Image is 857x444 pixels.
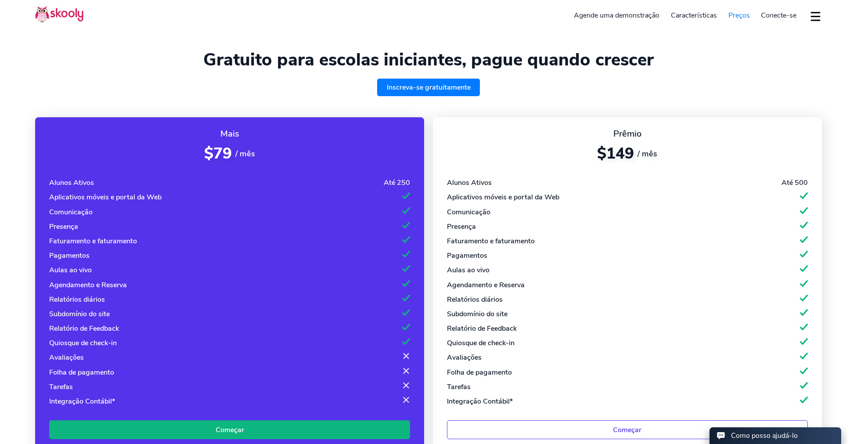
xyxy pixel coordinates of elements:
div: Alunos Ativos [49,178,94,188]
div: Agendamento e Reserva [447,280,525,290]
div: Avaliações [447,353,482,362]
div: Relatórios diários [49,295,105,304]
div: Folha de pagamento [49,368,114,377]
div: Comunicação [447,207,490,217]
h1: Gratuito para escolas iniciantes, pague quando crescer [35,49,822,70]
div: Agendamento e Reserva [49,280,127,290]
a: Características [665,8,723,22]
div: Relatório de Feedback [447,324,517,333]
a: Inscreva-se gratuitamente [377,79,480,96]
a: Agende uma demonstração [569,8,666,22]
span: $149 [597,143,634,164]
div: Até 500 [781,178,808,188]
div: Quiosque de check-in [49,338,117,348]
div: Aplicativos móveis e portal da Web [49,192,162,202]
a: Preços [723,8,756,22]
a: Começar [49,420,410,439]
div: Presença [49,222,78,231]
div: Pagamentos [447,251,487,260]
div: Aplicativos móveis e portal da Web [447,192,559,202]
span: / mês [235,148,255,159]
div: Subdomínio do site [447,309,508,319]
span: $79 [204,143,232,164]
div: Aulas ao vivo [447,265,490,275]
div: Relatórios diários [447,295,503,304]
div: Presença [447,222,476,231]
div: Subdomínio do site [49,309,110,319]
span: / mês [637,148,657,159]
div: Integração Contábil* [447,397,513,406]
div: Tarefas [447,382,471,392]
div: Faturamento e faturamento [447,236,535,246]
span: Conecte-se [761,11,796,20]
div: Até 250 [384,178,410,188]
div: Pagamentos [49,251,90,260]
div: Quiosque de check-in [447,338,515,348]
div: Relatório de Feedback [49,324,119,333]
button: dropdown menu [809,6,822,26]
img: Skooly [35,6,83,23]
div: Avaliações [49,353,84,362]
a: Conecte-se [755,8,802,22]
div: Aulas ao vivo [49,265,92,275]
div: Comunicação [49,207,93,217]
div: Alunos Ativos [447,178,492,188]
span: Preços [728,11,750,20]
a: Começar [447,420,808,439]
div: Faturamento e faturamento [49,236,137,246]
div: Integração Contábil* [49,397,115,406]
div: Prêmio [447,128,808,140]
div: Tarefas [49,382,73,392]
div: Mais [49,128,410,140]
div: Folha de pagamento [447,368,512,377]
